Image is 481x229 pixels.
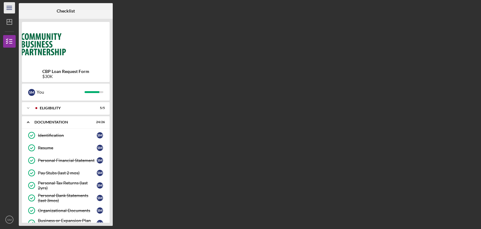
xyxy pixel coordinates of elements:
a: Pay Stubs (last 2 mos)SM [25,167,106,179]
div: $30K [42,74,89,79]
a: ResumeSM [25,142,106,154]
div: Resume [38,145,97,150]
a: Organizational DocumentsSM [25,204,106,217]
a: Personal Tax Returns (last 2yrs)SM [25,179,106,192]
div: S M [97,170,103,176]
div: Personal Bank Statements (last 3mos) [38,193,97,203]
img: Product logo [22,25,110,63]
b: CBP Loan Request Form [42,69,89,74]
text: SM [7,218,12,221]
div: Organizational Documents [38,208,97,213]
button: SM [3,213,16,226]
div: Pay Stubs (last 2 mos) [38,170,97,175]
div: Business or Expansion Plan (current) [38,218,97,228]
div: 24 / 26 [94,120,105,124]
div: S M [97,220,103,226]
a: IdentificationSM [25,129,106,142]
div: S M [28,89,35,96]
div: S M [97,182,103,189]
div: Personal Financial Statement [38,158,97,163]
b: Checklist [57,8,75,13]
div: Personal Tax Returns (last 2yrs) [38,180,97,190]
a: Personal Bank Statements (last 3mos)SM [25,192,106,204]
div: You [37,87,85,97]
div: S M [97,207,103,214]
div: Eligibility [40,106,89,110]
div: Identification [38,133,97,138]
div: S M [97,157,103,164]
div: S M [97,132,103,138]
a: Personal Financial StatementSM [25,154,106,167]
div: 5 / 5 [94,106,105,110]
div: S M [97,195,103,201]
div: Documentation [34,120,89,124]
div: S M [97,145,103,151]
